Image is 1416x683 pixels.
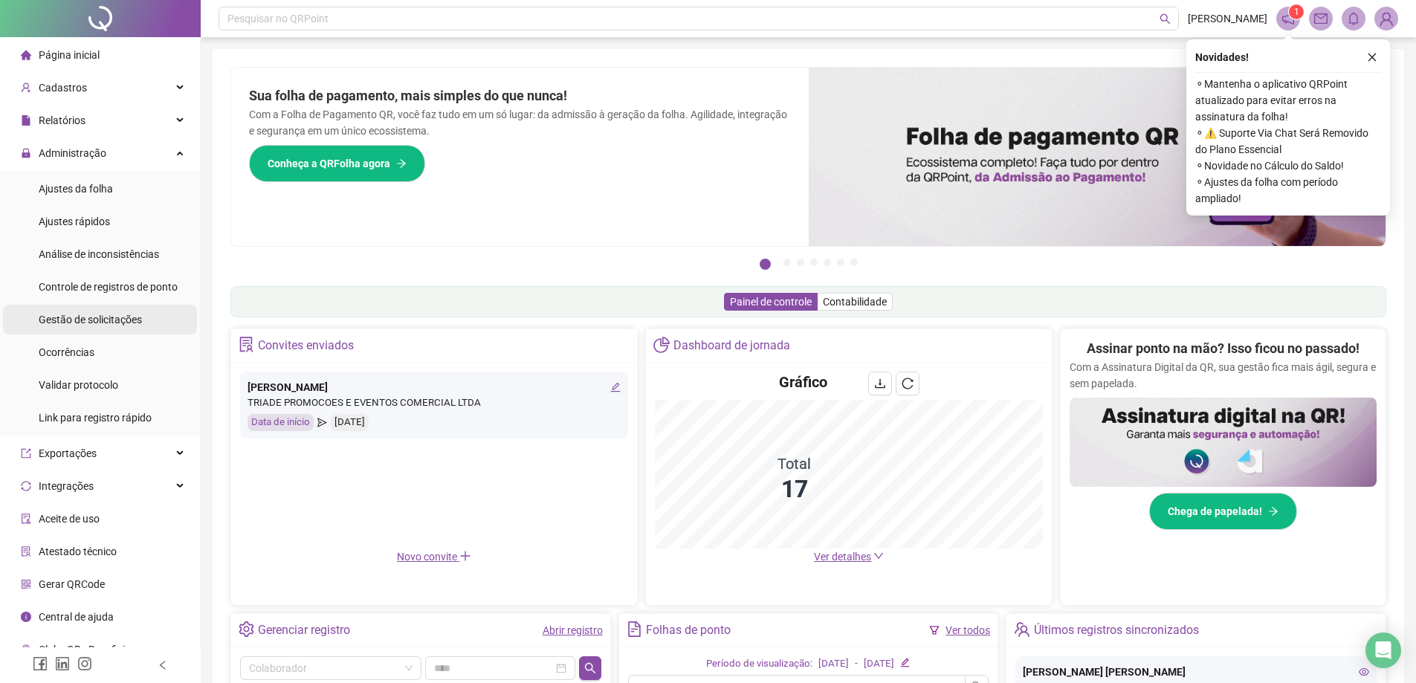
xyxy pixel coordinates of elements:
[39,216,110,227] span: Ajustes rápidos
[21,481,31,491] span: sync
[39,114,85,126] span: Relatórios
[397,551,471,563] span: Novo convite
[810,259,818,266] button: 4
[459,550,471,562] span: plus
[396,158,407,169] span: arrow-right
[864,656,894,672] div: [DATE]
[653,337,669,352] span: pie-chart
[855,656,858,672] div: -
[21,612,31,622] span: info-circle
[1195,76,1381,125] span: ⚬ Mantenha o aplicativo QRPoint atualizado para evitar erros na assinatura da folha!
[1365,632,1401,668] div: Open Intercom Messenger
[249,145,425,182] button: Conheça a QRFolha agora
[1168,503,1262,519] span: Chega de papelada!
[1289,4,1304,19] sup: 1
[1070,398,1377,487] img: banner%2F02c71560-61a6-44d4-94b9-c8ab97240462.png
[945,624,990,636] a: Ver todos
[39,644,136,656] span: Clube QR - Beneficios
[258,618,350,643] div: Gerenciar registro
[730,296,812,308] span: Painel de controle
[21,579,31,589] span: qrcode
[874,378,886,389] span: download
[673,333,790,358] div: Dashboard de jornada
[249,106,791,139] p: Com a Folha de Pagamento QR, você faz tudo em um só lugar: da admissão à geração da folha. Agilid...
[543,624,603,636] a: Abrir registro
[1014,621,1029,637] span: team
[39,578,105,590] span: Gerar QRCode
[1375,7,1397,30] img: 80778
[627,621,642,637] span: file-text
[850,259,858,266] button: 7
[873,551,884,561] span: down
[797,259,804,266] button: 3
[39,447,97,459] span: Exportações
[39,82,87,94] span: Cadastros
[39,248,159,260] span: Análise de inconsistências
[1195,174,1381,207] span: ⚬ Ajustes da folha com período ampliado!
[77,656,92,671] span: instagram
[21,115,31,126] span: file
[1160,13,1171,25] span: search
[248,395,621,411] div: TRIADE PROMOCOES E EVENTOS COMERCIAL LTDA
[39,281,178,293] span: Controle de registros de ponto
[21,644,31,655] span: gift
[21,50,31,60] span: home
[1188,10,1267,27] span: [PERSON_NAME]
[249,85,791,106] h2: Sua folha de pagamento, mais simples do que nunca!
[1149,493,1297,530] button: Chega de papelada!
[818,656,849,672] div: [DATE]
[783,259,791,266] button: 2
[824,259,831,266] button: 5
[1347,12,1360,25] span: bell
[809,68,1386,246] img: banner%2F8d14a306-6205-4263-8e5b-06e9a85ad873.png
[21,448,31,459] span: export
[1087,338,1360,359] h2: Assinar ponto na mão? Isso ficou no passado!
[779,372,827,392] h4: Gráfico
[706,656,812,672] div: Período de visualização:
[39,147,106,159] span: Administração
[1281,12,1295,25] span: notification
[929,625,940,635] span: filter
[814,551,884,563] a: Ver detalhes down
[1023,664,1369,680] div: [PERSON_NAME] [PERSON_NAME]
[39,513,100,525] span: Aceite de uso
[39,611,114,623] span: Central de ajuda
[39,314,142,326] span: Gestão de solicitações
[39,480,94,492] span: Integrações
[814,551,871,563] span: Ver detalhes
[248,414,314,431] div: Data de início
[21,546,31,557] span: solution
[1034,618,1199,643] div: Últimos registros sincronizados
[1359,667,1369,677] span: eye
[584,662,596,674] span: search
[837,259,844,266] button: 6
[21,148,31,158] span: lock
[1294,7,1299,17] span: 1
[1195,49,1249,65] span: Novidades !
[1314,12,1328,25] span: mail
[900,658,910,667] span: edit
[902,378,914,389] span: reload
[258,333,354,358] div: Convites enviados
[39,412,152,424] span: Link para registro rápido
[239,621,254,637] span: setting
[1195,125,1381,158] span: ⚬ ⚠️ Suporte Via Chat Será Removido do Plano Essencial
[55,656,70,671] span: linkedin
[646,618,731,643] div: Folhas de ponto
[39,346,94,358] span: Ocorrências
[248,379,621,395] div: [PERSON_NAME]
[317,414,327,431] span: send
[39,546,117,557] span: Atestado técnico
[1367,52,1377,62] span: close
[1070,359,1377,392] p: Com a Assinatura Digital da QR, sua gestão fica mais ágil, segura e sem papelada.
[21,514,31,524] span: audit
[39,49,100,61] span: Página inicial
[39,379,118,391] span: Validar protocolo
[1195,158,1381,174] span: ⚬ Novidade no Cálculo do Saldo!
[610,382,621,392] span: edit
[239,337,254,352] span: solution
[1268,506,1278,517] span: arrow-right
[760,259,771,270] button: 1
[39,183,113,195] span: Ajustes da folha
[21,82,31,93] span: user-add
